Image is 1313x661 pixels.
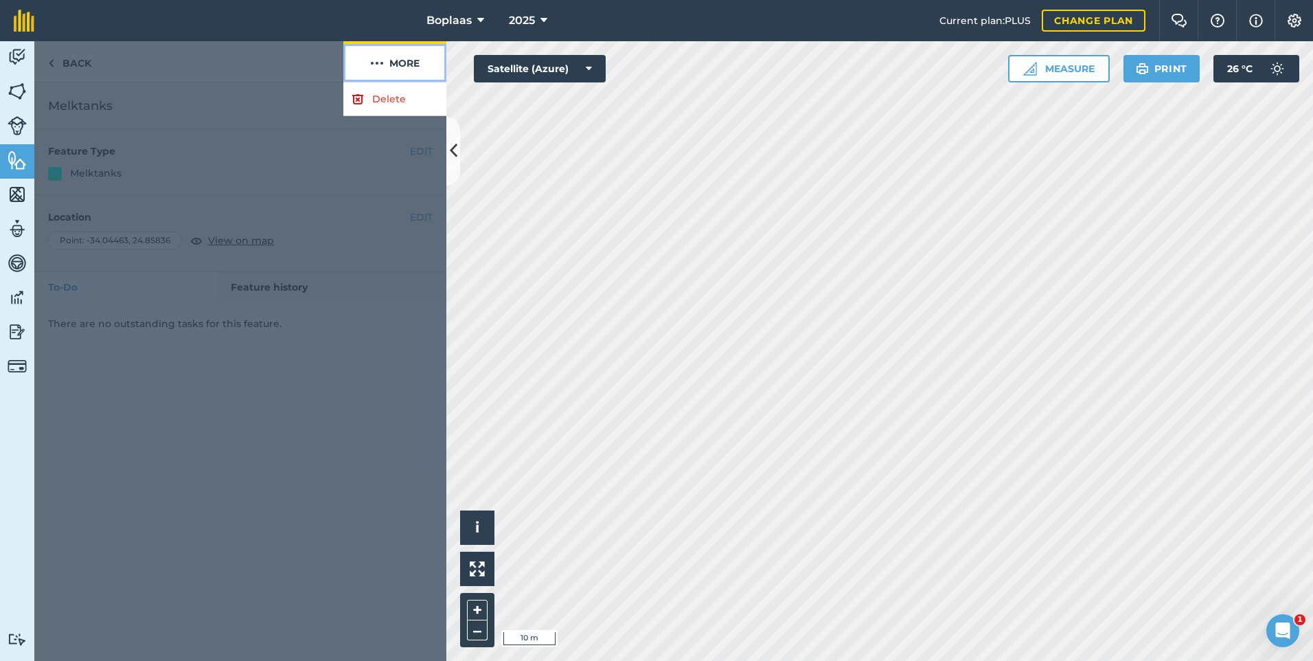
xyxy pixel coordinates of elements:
[8,322,27,342] img: svg+xml;base64,PD94bWwgdmVyc2lvbj0iMS4wIiBlbmNvZGluZz0idXRmLTgiPz4KPCEtLSBHZW5lcmF0b3I6IEFkb2JlIE...
[1227,55,1253,82] span: 26 ° C
[1123,55,1200,82] button: Print
[1023,62,1037,76] img: Ruler icon
[8,219,27,239] img: svg+xml;base64,PD94bWwgdmVyc2lvbj0iMS4wIiBlbmNvZGluZz0idXRmLTgiPz4KPCEtLSBHZW5lcmF0b3I6IEFkb2JlIE...
[1042,10,1145,32] a: Change plan
[8,81,27,102] img: svg+xml;base64,PHN2ZyB4bWxucz0iaHR0cDovL3d3dy53My5vcmcvMjAwMC9zdmciIHdpZHRoPSI1NiIgaGVpZ2h0PSI2MC...
[8,357,27,376] img: svg+xml;base64,PD94bWwgdmVyc2lvbj0iMS4wIiBlbmNvZGluZz0idXRmLTgiPz4KPCEtLSBHZW5lcmF0b3I6IEFkb2JlIE...
[939,13,1031,28] span: Current plan : PLUS
[426,12,472,29] span: Boplaas
[1294,614,1305,625] span: 1
[460,511,494,545] button: i
[509,12,535,29] span: 2025
[467,600,488,620] button: +
[1008,55,1110,82] button: Measure
[8,633,27,646] img: svg+xml;base64,PD94bWwgdmVyc2lvbj0iMS4wIiBlbmNvZGluZz0idXRmLTgiPz4KPCEtLSBHZW5lcmF0b3I6IEFkb2JlIE...
[1136,60,1149,77] img: svg+xml;base64,PHN2ZyB4bWxucz0iaHR0cDovL3d3dy53My5vcmcvMjAwMC9zdmciIHdpZHRoPSIxOSIgaGVpZ2h0PSIyNC...
[8,150,27,170] img: svg+xml;base64,PHN2ZyB4bWxucz0iaHR0cDovL3d3dy53My5vcmcvMjAwMC9zdmciIHdpZHRoPSI1NiIgaGVpZ2h0PSI2MC...
[8,184,27,205] img: svg+xml;base64,PHN2ZyB4bWxucz0iaHR0cDovL3d3dy53My5vcmcvMjAwMC9zdmciIHdpZHRoPSI1NiIgaGVpZ2h0PSI2MC...
[1171,14,1187,27] img: Two speech bubbles overlapping with the left bubble in the forefront
[8,287,27,308] img: svg+xml;base64,PD94bWwgdmVyc2lvbj0iMS4wIiBlbmNvZGluZz0idXRmLTgiPz4KPCEtLSBHZW5lcmF0b3I6IEFkb2JlIE...
[370,55,384,71] img: svg+xml;base64,PHN2ZyB4bWxucz0iaHR0cDovL3d3dy53My5vcmcvMjAwMC9zdmciIHdpZHRoPSIyMCIgaGVpZ2h0PSIyNC...
[474,55,606,82] button: Satellite (Azure)
[1266,614,1299,647] iframe: Intercom live chat
[8,116,27,135] img: svg+xml;base64,PD94bWwgdmVyc2lvbj0iMS4wIiBlbmNvZGluZz0idXRmLTgiPz4KPCEtLSBHZW5lcmF0b3I6IEFkb2JlIE...
[14,10,34,32] img: fieldmargin Logo
[470,561,485,576] img: Four arrows, one pointing top left, one top right, one bottom right and the last bottom left
[1264,55,1291,82] img: svg+xml;base64,PD94bWwgdmVyc2lvbj0iMS4wIiBlbmNvZGluZz0idXRmLTgiPz4KPCEtLSBHZW5lcmF0b3I6IEFkb2JlIE...
[1213,55,1299,82] button: 26 °C
[1249,12,1263,29] img: svg+xml;base64,PHN2ZyB4bWxucz0iaHR0cDovL3d3dy53My5vcmcvMjAwMC9zdmciIHdpZHRoPSIxNyIgaGVpZ2h0PSIxNy...
[1286,14,1303,27] img: A cog icon
[475,519,479,536] span: i
[343,41,446,82] button: More
[352,91,364,107] img: svg+xml;base64,PHN2ZyB4bWxucz0iaHR0cDovL3d3dy53My5vcmcvMjAwMC9zdmciIHdpZHRoPSIxOCIgaGVpZ2h0PSIyNC...
[1209,14,1226,27] img: A question mark icon
[8,47,27,67] img: svg+xml;base64,PD94bWwgdmVyc2lvbj0iMS4wIiBlbmNvZGluZz0idXRmLTgiPz4KPCEtLSBHZW5lcmF0b3I6IEFkb2JlIE...
[343,82,446,116] a: Delete
[467,620,488,640] button: –
[8,253,27,273] img: svg+xml;base64,PD94bWwgdmVyc2lvbj0iMS4wIiBlbmNvZGluZz0idXRmLTgiPz4KPCEtLSBHZW5lcmF0b3I6IEFkb2JlIE...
